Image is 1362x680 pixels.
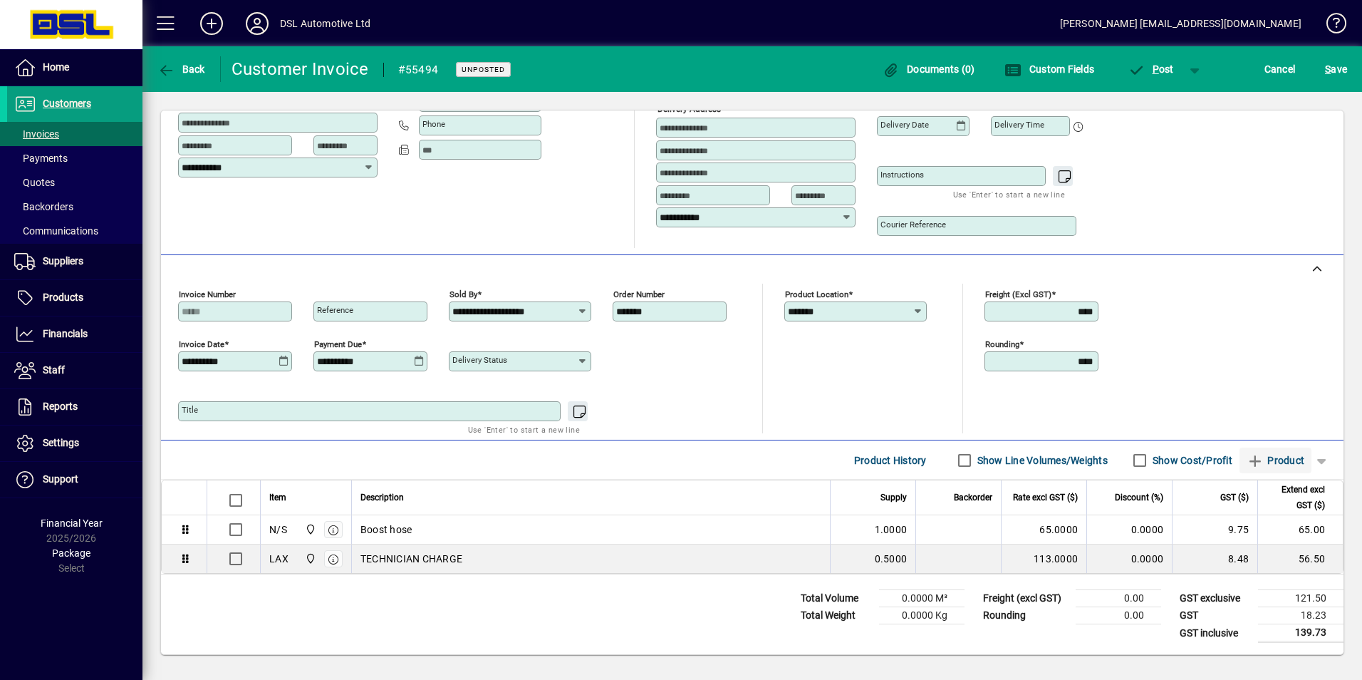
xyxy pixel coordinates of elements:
[157,63,205,75] span: Back
[43,292,83,303] span: Products
[1220,490,1249,505] span: GST ($)
[883,63,975,75] span: Documents (0)
[1321,56,1351,82] button: Save
[182,405,198,415] mat-label: Title
[1150,453,1232,468] label: Show Cost/Profit
[43,98,91,109] span: Customers
[953,186,1065,202] mat-hint: Use 'Enter' to start a new line
[1076,607,1161,624] td: 0.00
[1173,590,1258,607] td: GST exclusive
[7,462,142,498] a: Support
[1128,63,1174,75] span: ost
[189,11,234,36] button: Add
[1172,545,1257,573] td: 8.48
[43,473,78,485] span: Support
[7,316,142,352] a: Financials
[994,120,1044,130] mat-label: Delivery time
[462,65,505,74] span: Unposted
[1173,624,1258,642] td: GST inclusive
[880,490,907,505] span: Supply
[301,551,318,567] span: Central
[985,289,1051,299] mat-label: Freight (excl GST)
[1325,58,1347,81] span: ave
[154,56,209,82] button: Back
[879,590,965,607] td: 0.0000 M³
[854,449,927,472] span: Product History
[794,590,879,607] td: Total Volume
[422,119,445,129] mat-label: Phone
[1258,624,1343,642] td: 139.73
[848,448,932,473] button: Product History
[269,522,287,537] div: N/S
[280,12,370,35] div: DSL Automotive Ltd
[879,56,979,82] button: Documents (0)
[976,607,1076,624] td: Rounding
[1258,590,1343,607] td: 121.50
[1010,522,1078,537] div: 65.0000
[1239,448,1311,473] button: Product
[360,552,462,566] span: TECHNICIAN CHARGE
[785,289,848,299] mat-label: Product location
[1121,56,1181,82] button: Post
[269,490,286,505] span: Item
[613,289,665,299] mat-label: Order number
[360,490,404,505] span: Description
[269,552,288,566] div: LAX
[7,353,142,388] a: Staff
[179,289,236,299] mat-label: Invoice number
[234,11,280,36] button: Profile
[974,453,1108,468] label: Show Line Volumes/Weights
[43,61,69,73] span: Home
[875,552,908,566] span: 0.5000
[43,364,65,376] span: Staff
[1153,63,1159,75] span: P
[875,522,908,537] span: 1.0000
[7,146,142,170] a: Payments
[1257,545,1343,573] td: 56.50
[7,244,142,279] a: Suppliers
[1267,482,1325,513] span: Extend excl GST ($)
[14,153,68,164] span: Payments
[954,490,992,505] span: Backorder
[179,339,224,349] mat-label: Invoice date
[43,328,88,339] span: Financials
[880,120,929,130] mat-label: Delivery date
[14,225,98,237] span: Communications
[1316,3,1344,49] a: Knowledge Base
[976,590,1076,607] td: Freight (excl GST)
[836,93,859,116] button: Choose address
[7,170,142,195] a: Quotes
[1076,590,1161,607] td: 0.00
[14,128,59,140] span: Invoices
[1086,515,1172,545] td: 0.0000
[14,201,73,212] span: Backorders
[301,522,318,537] span: Central
[7,280,142,316] a: Products
[449,289,477,299] mat-label: Sold by
[1264,58,1296,81] span: Cancel
[1010,552,1078,566] div: 113.0000
[398,58,439,81] div: #55494
[1261,56,1299,82] button: Cancel
[360,522,412,537] span: Boost hose
[7,389,142,425] a: Reports
[1001,56,1098,82] button: Custom Fields
[1172,515,1257,545] td: 9.75
[43,401,78,412] span: Reports
[1173,607,1258,624] td: GST
[43,255,83,267] span: Suppliers
[452,355,507,365] mat-label: Delivery status
[7,426,142,461] a: Settings
[985,339,1019,349] mat-label: Rounding
[1258,607,1343,624] td: 18.23
[880,220,946,230] mat-label: Courier Reference
[1086,545,1172,573] td: 0.0000
[142,56,221,82] app-page-header-button: Back
[232,58,369,81] div: Customer Invoice
[7,122,142,146] a: Invoices
[7,195,142,219] a: Backorders
[14,177,55,188] span: Quotes
[1004,63,1094,75] span: Custom Fields
[52,547,90,559] span: Package
[7,50,142,86] a: Home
